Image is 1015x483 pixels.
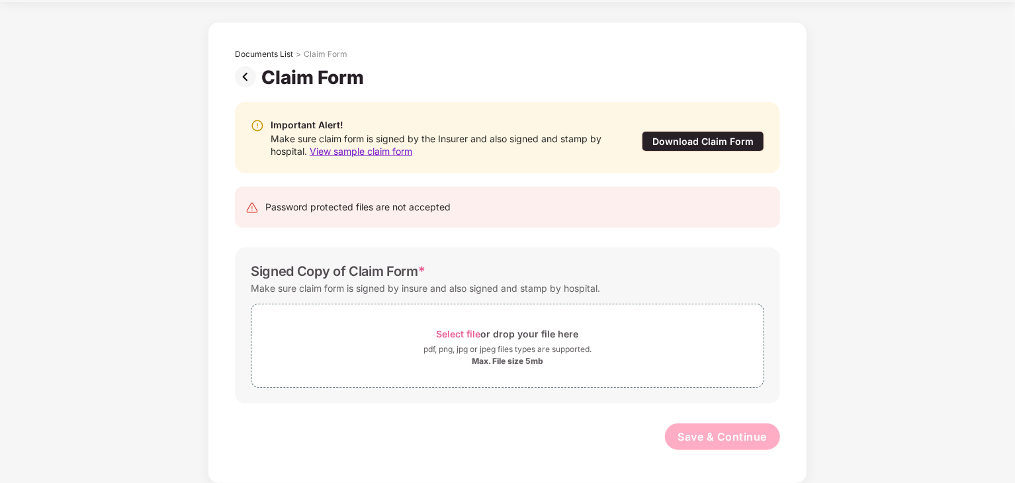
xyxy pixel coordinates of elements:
[472,356,543,367] div: Max. File size 5mb
[235,49,293,60] div: Documents List
[251,279,600,297] div: Make sure claim form is signed by insure and also signed and stamp by hospital.
[310,146,412,157] span: View sample claim form
[261,66,369,89] div: Claim Form
[251,314,764,377] span: Select fileor drop your file herepdf, png, jpg or jpeg files types are supported.Max. File size 5mb
[245,201,259,214] img: svg+xml;base64,PHN2ZyB4bWxucz0iaHR0cDovL3d3dy53My5vcmcvMjAwMC9zdmciIHdpZHRoPSIyNCIgaGVpZ2h0PSIyNC...
[423,343,592,356] div: pdf, png, jpg or jpeg files types are supported.
[251,119,264,132] img: svg+xml;base64,PHN2ZyBpZD0iV2FybmluZ18tXzIweDIwIiBkYXRhLW5hbWU9Ildhcm5pbmcgLSAyMHgyMCIgeG1sbnM9Im...
[271,118,615,132] div: Important Alert!
[304,49,347,60] div: Claim Form
[665,423,781,450] button: Save & Continue
[437,328,481,339] span: Select file
[437,325,579,343] div: or drop your file here
[271,132,615,157] div: Make sure claim form is signed by the Insurer and also signed and stamp by hospital.
[642,131,764,152] div: Download Claim Form
[235,66,261,87] img: svg+xml;base64,PHN2ZyBpZD0iUHJldi0zMngzMiIgeG1sbnM9Imh0dHA6Ly93d3cudzMub3JnLzIwMDAvc3ZnIiB3aWR0aD...
[251,263,425,279] div: Signed Copy of Claim Form
[265,200,451,214] div: Password protected files are not accepted
[296,49,301,60] div: >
